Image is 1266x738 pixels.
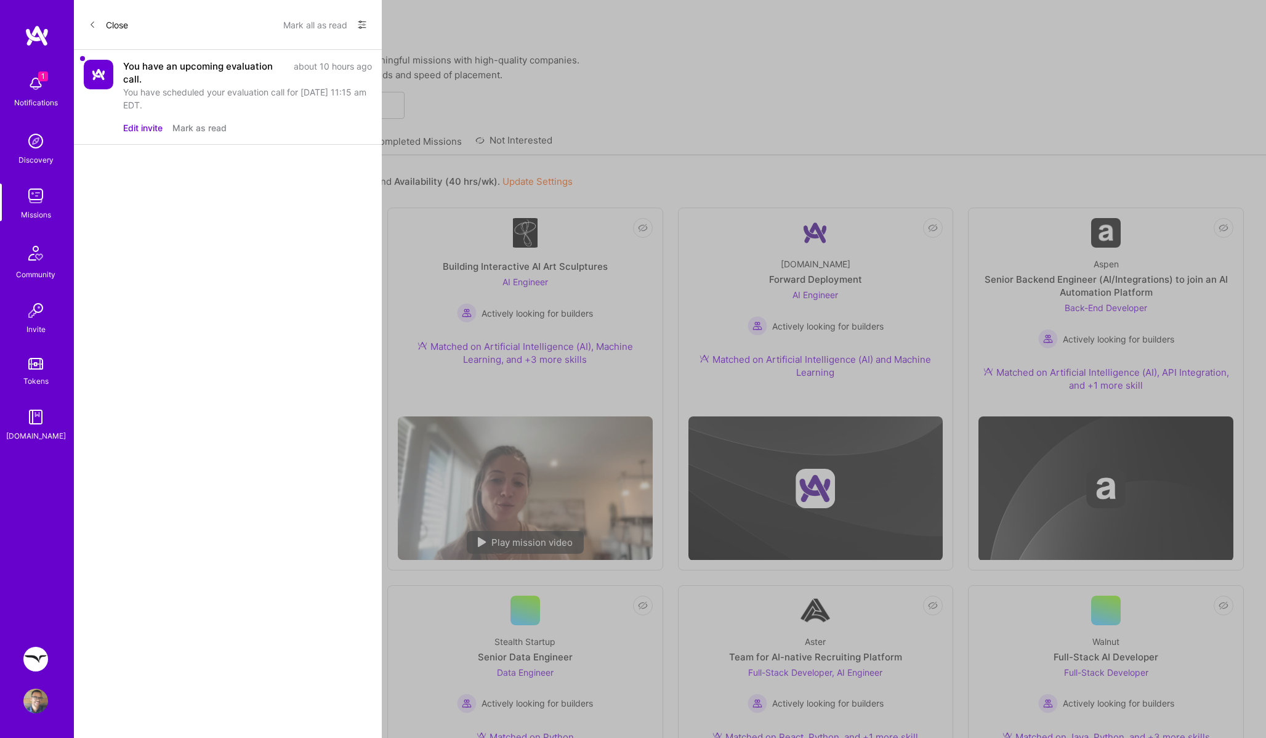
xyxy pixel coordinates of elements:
button: Mark all as read [283,15,347,34]
div: Community [16,268,55,281]
div: about 10 hours ago [294,60,372,86]
img: Community [21,238,50,268]
img: teamwork [23,184,48,208]
img: logo [25,25,49,47]
div: [DOMAIN_NAME] [6,429,66,442]
img: User Avatar [23,689,48,713]
img: guide book [23,405,48,429]
div: Discovery [18,153,54,166]
div: Tokens [23,375,49,387]
img: Invite [23,298,48,323]
div: Missions [21,208,51,221]
div: You have scheduled your evaluation call for [DATE] 11:15 am EDT. [123,86,372,112]
div: You have an upcoming evaluation call. [123,60,286,86]
div: Invite [26,323,46,336]
a: User Avatar [20,689,51,713]
button: Edit invite [123,121,163,134]
img: Company Logo [84,60,113,89]
button: Mark as read [172,121,227,134]
button: Close [89,15,128,34]
img: discovery [23,129,48,153]
a: Freed: Enterprise healthcare AI integration tool [20,647,51,671]
img: Freed: Enterprise healthcare AI integration tool [23,647,48,671]
img: tokens [28,358,43,370]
